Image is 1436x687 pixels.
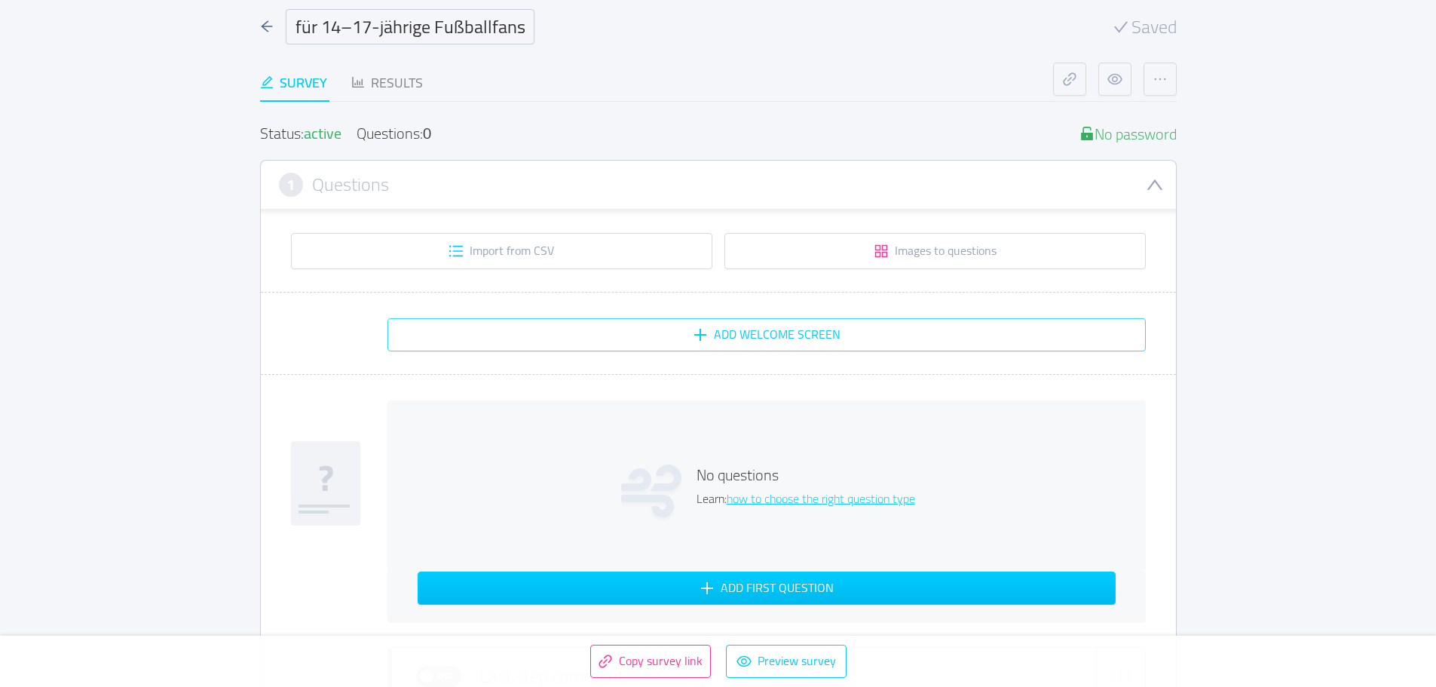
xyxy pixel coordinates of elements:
button: icon: ellipsis [1144,63,1177,96]
button: icon: appstoreImages to questions [724,233,1146,269]
button: icon: plusAdd first question [418,572,1116,605]
div: Survey [260,72,327,93]
p: No questions [697,464,915,486]
button: icon: linkCopy survey link [590,645,711,678]
i: icon: bar-chart [351,75,365,89]
button: icon: eyePreview survey [726,645,847,678]
button: icon: eye [1098,63,1131,96]
h3: Questions [312,176,389,193]
button: icon: link [1053,63,1086,96]
span: 1 [286,176,295,193]
i: icon: check [1113,20,1128,35]
i: icon: edit [260,75,274,89]
div: Results [351,72,423,93]
div: Questions: [357,126,431,142]
button: icon: unordered-listImport from CSV [291,233,712,269]
div: 0 [423,119,431,147]
div: No password [1079,126,1177,142]
p: Learn: [697,489,915,508]
div: icon: arrow-left [260,17,274,37]
i: icon: unlock [1079,126,1095,141]
div: Status: [260,126,341,142]
iframe: Chatra live chat [1176,509,1428,677]
i: icon: arrow-left [260,20,274,33]
span: Saved [1131,18,1177,36]
i: icon: down [1146,176,1164,194]
a: how to choose the right question type [727,487,915,510]
button: icon: plusAdd Welcome screen [387,318,1146,351]
span: active [304,119,341,147]
input: Survey name [286,9,534,44]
